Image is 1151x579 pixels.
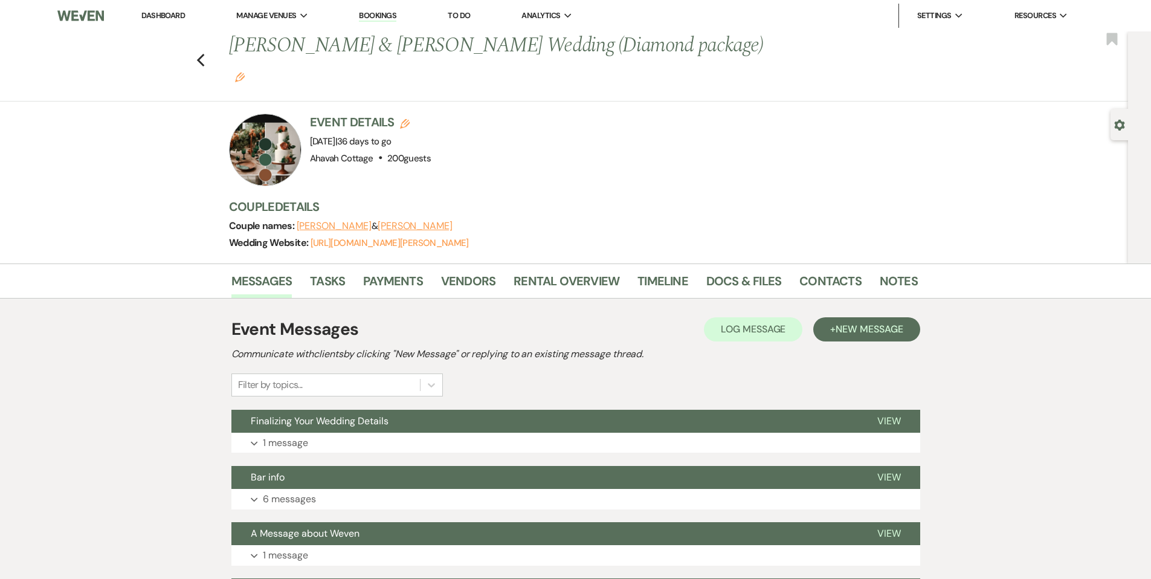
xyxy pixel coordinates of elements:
span: [DATE] [310,135,392,147]
p: 1 message [263,435,308,451]
button: Finalizing Your Wedding Details [231,410,858,433]
a: [URL][DOMAIN_NAME][PERSON_NAME] [311,237,469,249]
span: Resources [1014,10,1056,22]
button: +New Message [813,317,920,341]
span: Wedding Website: [229,236,311,249]
button: 6 messages [231,489,920,509]
a: Payments [363,271,423,298]
button: [PERSON_NAME] [297,221,372,231]
button: View [858,466,920,489]
a: Notes [880,271,918,298]
span: Finalizing Your Wedding Details [251,415,389,427]
button: Log Message [704,317,802,341]
span: Analytics [521,10,560,22]
a: Timeline [637,271,688,298]
a: Messages [231,271,292,298]
a: Contacts [799,271,862,298]
span: | [335,135,392,147]
p: 6 messages [263,491,316,507]
button: A Message about Weven [231,522,858,545]
span: 200 guests [387,152,431,164]
span: Log Message [721,323,785,335]
span: Manage Venues [236,10,296,22]
h3: Event Details [310,114,431,131]
span: Bar info [251,471,285,484]
a: Tasks [310,271,345,298]
p: 1 message [263,548,308,563]
a: Docs & Files [706,271,781,298]
button: View [858,410,920,433]
span: View [877,527,901,540]
h2: Communicate with clients by clicking "New Message" or replying to an existing message thread. [231,347,920,361]
button: View [858,522,920,545]
span: Ahavah Cottage [310,152,373,164]
button: Edit [235,71,245,82]
span: A Message about Weven [251,527,359,540]
img: Weven Logo [57,3,103,28]
button: 1 message [231,433,920,453]
span: New Message [836,323,903,335]
a: Vendors [441,271,495,298]
button: Open lead details [1114,118,1125,130]
span: View [877,471,901,484]
span: Settings [917,10,952,22]
span: View [877,415,901,427]
span: 36 days to go [337,135,392,147]
span: Couple names: [229,219,297,232]
h3: Couple Details [229,198,906,215]
h1: [PERSON_NAME] & [PERSON_NAME] Wedding (Diamond package) [229,31,770,89]
div: Filter by topics... [238,378,303,392]
a: Bookings [359,10,396,22]
span: & [297,220,453,232]
button: Bar info [231,466,858,489]
a: Rental Overview [514,271,619,298]
h1: Event Messages [231,317,359,342]
button: 1 message [231,545,920,566]
a: Dashboard [141,10,185,21]
a: To Do [448,10,470,21]
button: [PERSON_NAME] [378,221,453,231]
